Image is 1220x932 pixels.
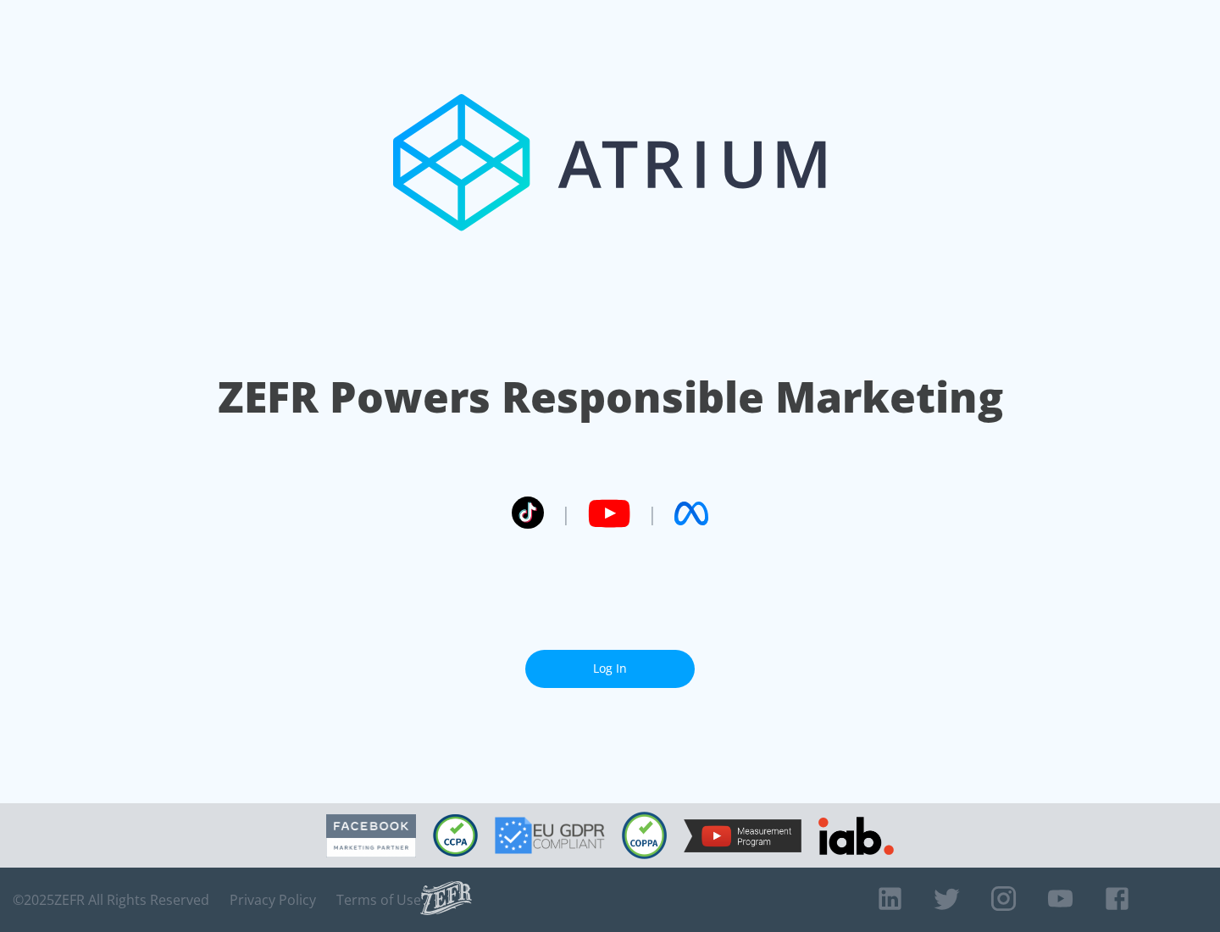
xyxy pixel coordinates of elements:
span: | [561,501,571,526]
span: © 2025 ZEFR All Rights Reserved [13,891,209,908]
h1: ZEFR Powers Responsible Marketing [218,368,1003,426]
img: GDPR Compliant [495,817,605,854]
a: Terms of Use [336,891,421,908]
span: | [647,501,657,526]
a: Log In [525,650,695,688]
img: YouTube Measurement Program [684,819,801,852]
img: COPPA Compliant [622,812,667,859]
img: IAB [818,817,894,855]
img: Facebook Marketing Partner [326,814,416,857]
img: CCPA Compliant [433,814,478,857]
a: Privacy Policy [230,891,316,908]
